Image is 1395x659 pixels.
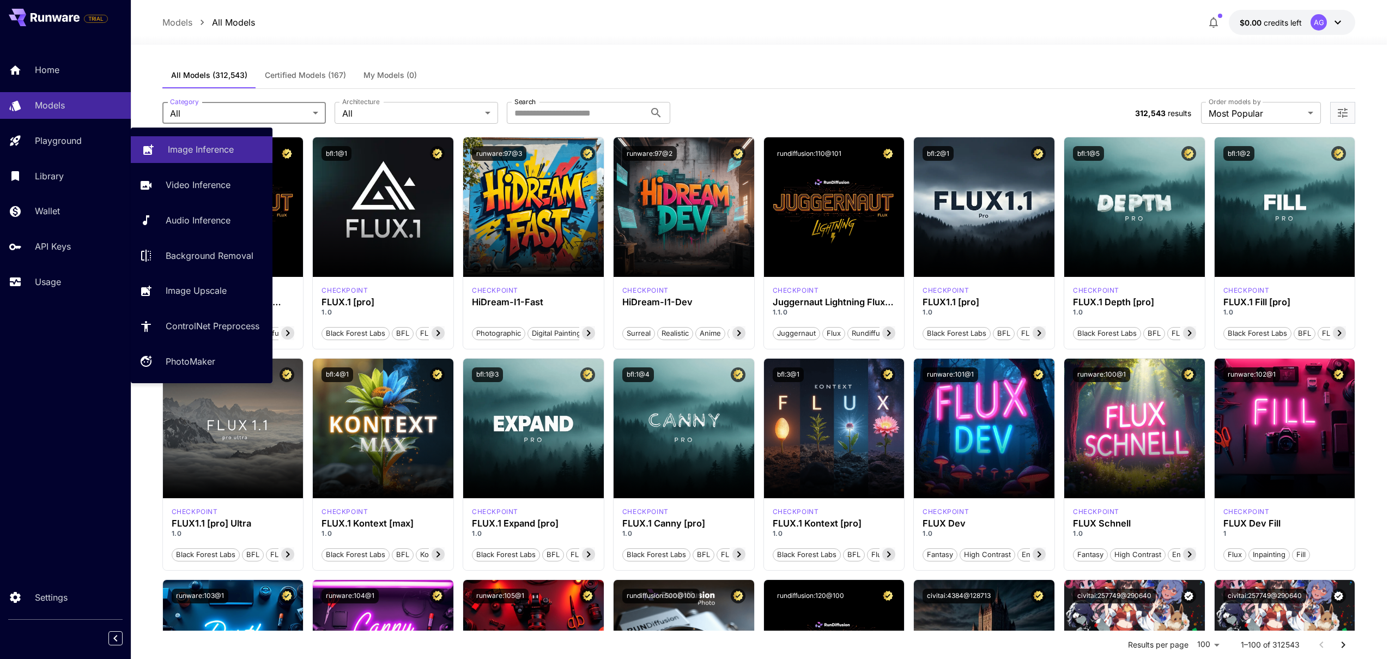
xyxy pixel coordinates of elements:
[622,507,669,517] div: fluxpro
[844,549,864,560] span: BFL
[1331,146,1346,161] button: Certified Model – Vetted for best performance and includes a commercial license.
[580,146,595,161] button: Certified Model – Vetted for best performance and includes a commercial license.
[728,328,762,339] span: Stylized
[166,249,253,262] p: Background Removal
[166,355,215,368] p: PhotoMaker
[773,529,896,539] p: 1.0
[170,97,199,106] label: Category
[622,146,677,161] button: runware:97@2
[993,328,1014,339] span: BFL
[543,549,563,560] span: BFL
[622,529,745,539] p: 1.0
[392,328,413,339] span: BFL
[342,97,379,106] label: Architecture
[35,275,61,288] p: Usage
[1073,286,1119,295] div: fluxpro
[430,589,445,603] button: Certified Model – Vetted for best performance and includes a commercial license.
[923,286,969,295] p: checkpoint
[162,16,192,29] p: Models
[131,277,272,304] a: Image Upscale
[1311,14,1327,31] div: AG
[1223,286,1270,295] p: checkpoint
[1240,18,1264,27] span: $0.00
[1249,549,1289,560] span: Inpainting
[472,518,595,529] h3: FLUX.1 Expand [pro]
[580,367,595,382] button: Certified Model – Vetted for best performance and includes a commercial license.
[923,367,978,382] button: runware:101@1
[172,549,239,560] span: Black Forest Labs
[472,286,518,295] p: checkpoint
[322,589,379,603] button: runware:104@1
[848,328,898,339] span: rundiffusion
[622,518,745,529] div: FLUX.1 Canny [pro]
[342,107,481,120] span: All
[1073,297,1196,307] h3: FLUX.1 Depth [pro]
[322,297,445,307] div: FLUX.1 [pro]
[1223,529,1347,539] p: 1
[773,507,819,517] div: FLUX.1 Kontext [pro]
[923,507,969,517] p: checkpoint
[923,328,990,339] span: Black Forest Labs
[472,507,518,517] p: checkpoint
[166,284,227,297] p: Image Upscale
[363,70,417,80] span: My Models (0)
[1223,367,1280,382] button: runware:102@1
[773,297,896,307] h3: Juggernaut Lightning Flux by RunDiffusion
[1073,518,1196,529] h3: FLUX Schnell
[131,348,272,375] a: PhotoMaker
[322,286,368,295] p: checkpoint
[322,328,389,339] span: Black Forest Labs
[622,297,745,307] div: HiDream-I1-Dev
[923,286,969,295] div: fluxpro
[696,328,725,339] span: Anime
[881,367,895,382] button: Certified Model – Vetted for best performance and includes a commercial license.
[172,518,295,529] div: FLUX1.1 [pro] Ultra
[1223,146,1254,161] button: bfl:1@2
[430,367,445,382] button: Certified Model – Vetted for best performance and includes a commercial license.
[1293,549,1309,560] span: Fill
[1073,529,1196,539] p: 1.0
[1331,589,1346,603] button: Verified working
[472,297,595,307] div: HiDream-I1-Fast
[1224,549,1246,560] span: Flux
[322,367,353,382] button: bfl:4@1
[528,328,585,339] span: Digital Painting
[1224,328,1291,339] span: Black Forest Labs
[881,589,895,603] button: Certified Model – Vetted for best performance and includes a commercial license.
[1073,286,1119,295] p: checkpoint
[773,328,820,339] span: juggernaut
[1193,637,1223,652] div: 100
[773,367,804,382] button: bfl:3@1
[1223,507,1270,517] p: checkpoint
[1223,589,1306,603] button: civitai:257749@290640
[416,549,450,560] span: Kontext
[1073,507,1119,517] p: checkpoint
[1168,549,1218,560] span: Environment
[472,549,539,560] span: Black Forest Labs
[1168,108,1191,118] span: results
[131,136,272,163] a: Image Inference
[773,589,848,603] button: rundiffusion:120@100
[1031,146,1046,161] button: Certified Model – Vetted for best performance and includes a commercial license.
[472,367,503,382] button: bfl:1@3
[823,328,845,339] span: flux
[622,286,669,295] p: checkpoint
[108,631,123,645] button: Collapse sidebar
[1168,328,1240,339] span: FLUX.1 Depth [pro]
[322,518,445,529] div: FLUX.1 Kontext [max]
[622,286,669,295] div: HiDream Dev
[472,589,529,603] button: runware:105@1
[1331,367,1346,382] button: Certified Model – Vetted for best performance and includes a commercial license.
[923,307,1046,317] p: 1.0
[280,146,294,161] button: Certified Model – Vetted for best performance and includes a commercial license.
[1241,639,1300,650] p: 1–100 of 312543
[280,589,294,603] button: Certified Model – Vetted for best performance and includes a commercial license.
[35,63,59,76] p: Home
[514,97,536,106] label: Search
[1223,286,1270,295] div: fluxpro
[731,146,745,161] button: Certified Model – Vetted for best performance and includes a commercial license.
[1031,589,1046,603] button: Certified Model – Vetted for best performance and includes a commercial license.
[580,589,595,603] button: Certified Model – Vetted for best performance and includes a commercial license.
